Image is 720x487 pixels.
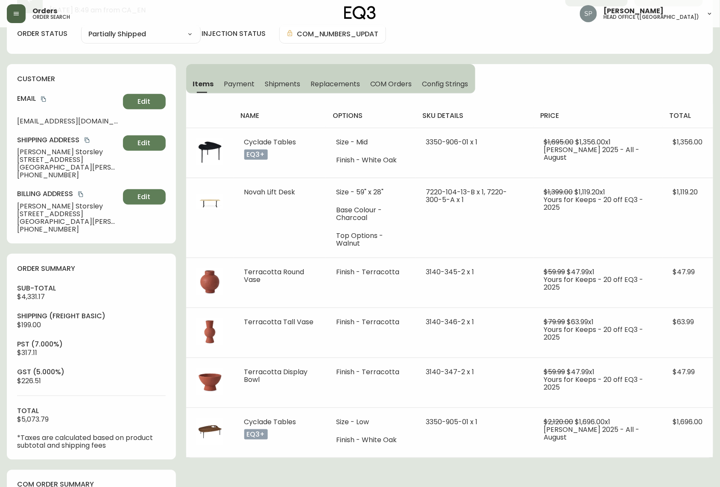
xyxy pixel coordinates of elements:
span: [PERSON_NAME] Storsley [17,148,120,156]
span: [EMAIL_ADDRESS][DOMAIN_NAME] [17,117,120,125]
span: [GEOGRAPHIC_DATA][PERSON_NAME] , MB , R2E 0L3 , CA [17,218,120,226]
span: 3140-346-2 x 1 [426,317,474,327]
h4: name [241,111,319,120]
span: Yours for Keeps - 20 off EQ3 - 2025 [544,275,644,292]
span: Terracotta Round Vase [244,267,304,285]
span: Yours for Keeps - 20 off EQ3 - 2025 [544,325,644,342]
h5: head office ([GEOGRAPHIC_DATA]) [604,15,700,20]
span: COM Orders [370,79,412,88]
span: Edit [138,97,151,106]
li: Finish - White Oak [336,156,406,164]
h4: sku details [423,111,527,120]
img: 15ca93f9-60e8-47fc-843c-8eb2a4b3d5c7Optional[3350-906-11-FE1MWENBLX].jpg [196,138,224,166]
span: $1,695.00 [544,137,574,147]
span: $59.99 [544,267,565,277]
img: 7220-300-M-400-1-clm6ygd65163p0190t3fnn6q8.jpg [196,188,224,216]
li: Size - Mid [336,138,406,146]
li: Size - 59" x 28" [336,188,406,196]
span: Payment [224,79,255,88]
h4: customer [17,74,166,84]
li: Base Colour - Charcoal [336,206,406,222]
h5: order search [32,15,70,20]
button: copy [76,190,85,199]
span: $1,356.00 [673,137,703,147]
span: Edit [138,138,151,148]
p: eq3+ [244,429,268,440]
span: Yours for Keeps - 20 off EQ3 - 2025 [544,195,644,212]
span: [PERSON_NAME] [604,8,664,15]
img: 5279ec09-b600-4969-82a1-951a36c35408Optional[3350-905-81-FE1LWOUBLX].jpg [196,418,224,446]
span: [PERSON_NAME] 2025 - All - August [544,425,640,442]
span: Cyclade Tables [244,137,296,147]
span: Novah Lift Desk [244,187,296,197]
span: 7220-104-13-B x 1, 7220-300-5-A x 1 [426,187,507,205]
h4: Shipping Address [17,135,120,145]
span: Yours for Keeps - 20 off EQ3 - 2025 [544,375,644,392]
span: 3140-347-2 x 1 [426,367,474,377]
span: Items [193,79,214,88]
span: Config Strings [422,79,468,88]
label: order status [17,29,67,38]
img: 6cab127a-87a8-426d-b013-a808d5d90c70.jpg [196,268,224,296]
span: $1,696.00 [673,417,703,427]
span: Orders [32,8,57,15]
span: $1,119.20 x 1 [575,187,606,197]
li: Finish - Terracotta [336,268,406,276]
h4: total [17,406,166,416]
span: $1,696.00 x 1 [575,417,611,427]
span: $1,356.00 x 1 [576,137,611,147]
span: $2,120.00 [544,417,574,427]
span: Replacements [310,79,360,88]
span: [PHONE_NUMBER] [17,226,120,233]
img: logo [344,6,376,20]
button: Edit [123,189,166,205]
li: Size - Low [336,418,406,426]
span: $47.99 [673,267,695,277]
span: $47.99 x 1 [567,367,595,377]
button: copy [83,136,91,144]
span: [GEOGRAPHIC_DATA][PERSON_NAME] , MB , R2E 0L3 , CA [17,164,120,171]
span: $47.99 [673,367,695,377]
span: 3350-905-01 x 1 [426,417,478,427]
span: $1,399.00 [544,187,573,197]
h4: injection status [202,29,266,38]
span: 3140-345-2 x 1 [426,267,474,277]
span: $4,331.17 [17,292,45,302]
span: Terracotta Display Bowl [244,367,308,384]
h4: price [541,111,656,120]
span: Shipments [265,79,301,88]
button: Edit [123,135,166,151]
span: $59.99 [544,367,565,377]
img: 0cb179e7bf3690758a1aaa5f0aafa0b4 [580,5,597,22]
span: $63.99 x 1 [567,317,594,327]
span: Edit [138,192,151,202]
span: $199.00 [17,320,41,330]
span: [STREET_ADDRESS] [17,210,120,218]
span: [PERSON_NAME] Storsley [17,202,120,210]
span: Cyclade Tables [244,417,296,427]
img: e2314e82-b4bc-4e8e-9f56-519fc41ffbeb.jpg [196,318,224,346]
li: Finish - Terracotta [336,368,406,376]
p: *Taxes are calculated based on product subtotal and shipping fees [17,434,166,449]
span: $47.99 x 1 [567,267,595,277]
span: $5,073.79 [17,414,49,424]
li: Top Options - Walnut [336,232,406,247]
span: 3350-906-01 x 1 [426,137,478,147]
h4: options [333,111,409,120]
li: Finish - Terracotta [336,318,406,326]
span: Terracotta Tall Vase [244,317,314,327]
h4: gst (5.000%) [17,367,166,377]
span: $1,119.20 [673,187,698,197]
span: $79.99 [544,317,565,327]
li: Finish - White Oak [336,436,406,444]
span: [PERSON_NAME] 2025 - All - August [544,145,640,162]
h4: Email [17,94,120,103]
span: $63.99 [673,317,694,327]
h4: Billing Address [17,189,120,199]
h4: pst (7.000%) [17,340,166,349]
span: $317.11 [17,348,37,358]
h4: order summary [17,264,166,273]
h4: total [670,111,706,120]
img: a8eb2dd1-25a0-4503-8d6b-6f2940730968.jpg [196,368,224,396]
h4: sub-total [17,284,166,293]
